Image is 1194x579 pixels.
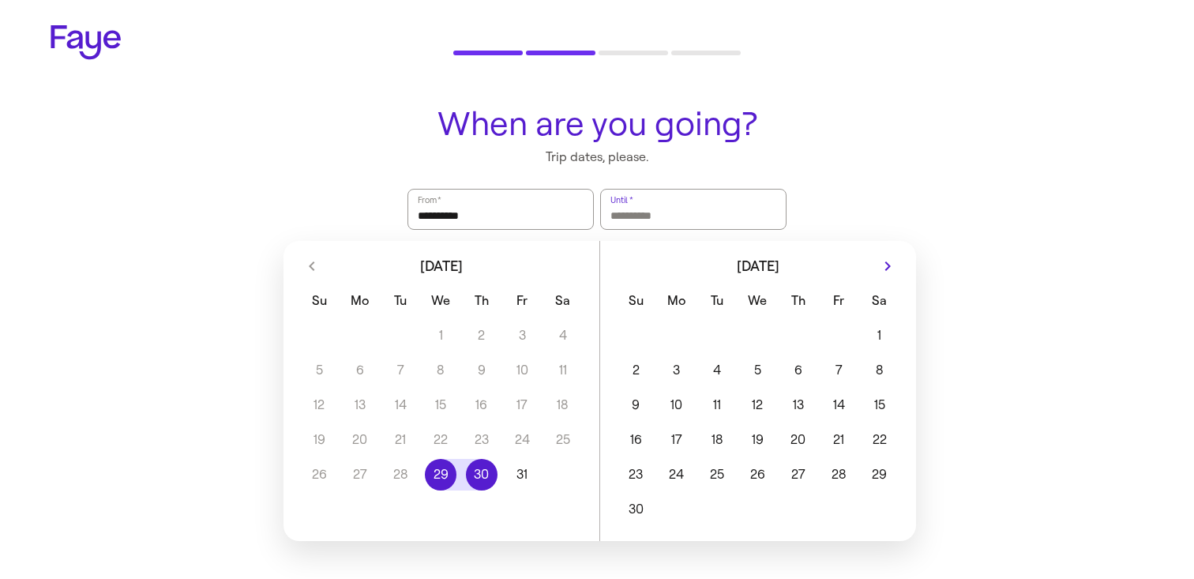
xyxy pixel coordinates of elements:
button: 14 [819,389,859,421]
span: [DATE] [420,259,463,273]
button: 6 [778,355,818,386]
span: Monday [341,285,378,317]
button: 7 [819,355,859,386]
button: 13 [778,389,818,421]
span: Monday [658,285,695,317]
button: 18 [696,424,737,456]
label: From [416,192,442,208]
button: 16 [616,424,656,456]
button: 4 [696,355,737,386]
button: 3 [656,355,696,386]
button: 29 [421,459,461,491]
button: 2 [616,355,656,386]
span: Thursday [463,285,500,317]
span: Wednesday [422,285,460,317]
span: Sunday [301,285,338,317]
span: Thursday [779,285,817,317]
button: 8 [859,355,899,386]
span: Saturday [861,285,898,317]
button: 27 [778,459,818,491]
button: Next month [875,254,900,279]
button: 19 [738,424,778,456]
button: 28 [819,459,859,491]
span: Sunday [618,285,655,317]
button: 10 [656,389,696,421]
button: 24 [656,459,696,491]
button: 25 [696,459,737,491]
p: Trip dates, please. [398,149,796,166]
button: 5 [738,355,778,386]
span: Friday [820,285,858,317]
button: 9 [616,389,656,421]
button: 30 [461,459,501,491]
span: Tuesday [381,285,419,317]
span: [DATE] [737,259,779,273]
button: 11 [696,389,737,421]
button: 17 [656,424,696,456]
button: 31 [502,459,543,491]
label: Until [609,192,634,208]
button: 20 [778,424,818,456]
h1: When are you going? [398,106,796,142]
button: 22 [859,424,899,456]
button: 23 [616,459,656,491]
button: 30 [616,494,656,525]
button: 12 [738,389,778,421]
span: Saturday [544,285,581,317]
button: 21 [819,424,859,456]
button: 1 [859,320,899,352]
span: Friday [504,285,541,317]
span: Tuesday [698,285,735,317]
button: 15 [859,389,899,421]
span: Wednesday [739,285,776,317]
button: 26 [738,459,778,491]
button: 29 [859,459,899,491]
